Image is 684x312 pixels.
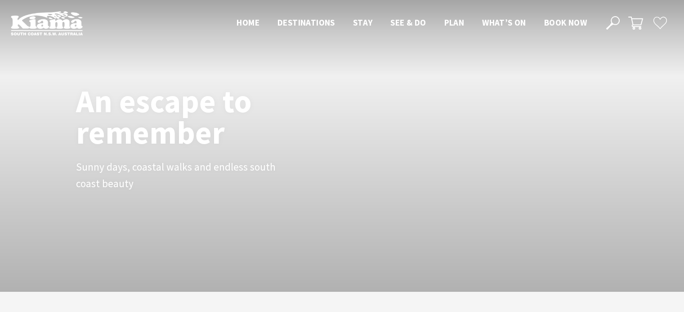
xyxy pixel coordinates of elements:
[353,17,373,28] span: Stay
[11,11,83,35] img: Kiama Logo
[482,17,526,28] span: What’s On
[237,17,259,28] span: Home
[228,16,596,31] nav: Main Menu
[444,17,465,28] span: Plan
[544,17,587,28] span: Book now
[76,159,278,192] p: Sunny days, coastal walks and endless south coast beauty
[277,17,335,28] span: Destinations
[76,85,323,148] h1: An escape to remember
[390,17,426,28] span: See & Do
